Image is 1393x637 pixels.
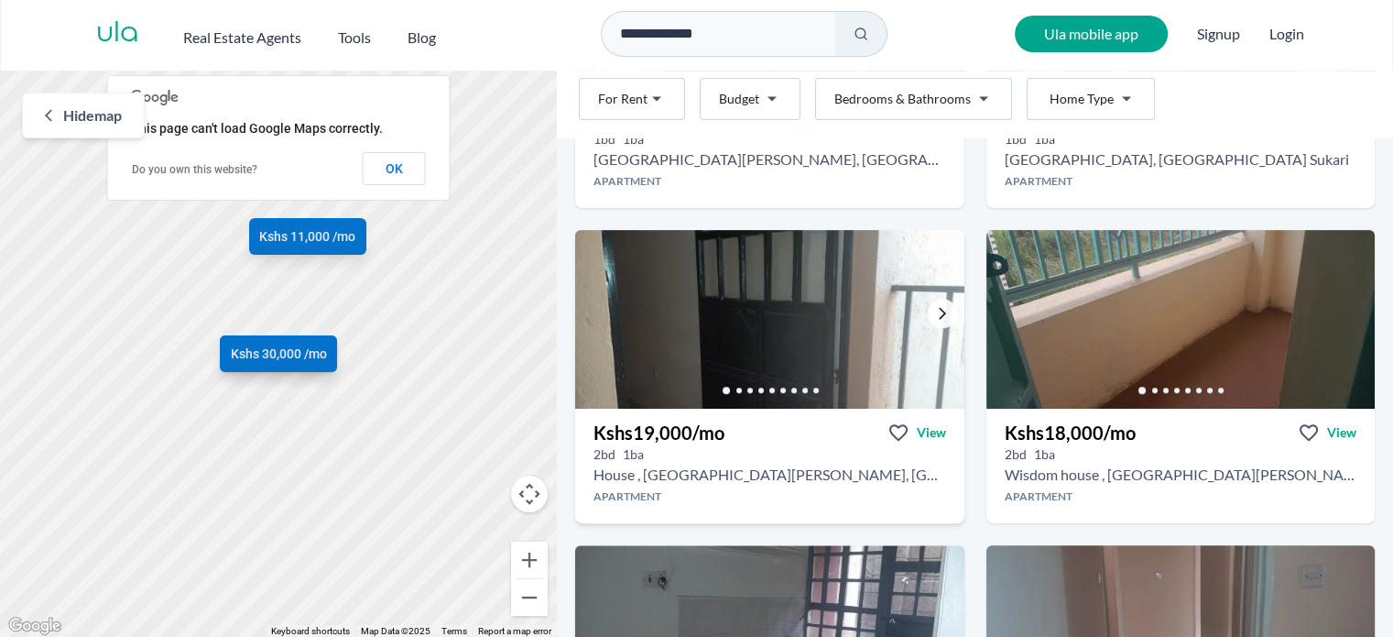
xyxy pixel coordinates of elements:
[815,78,1012,120] button: Bedrooms & Bathrooms
[700,78,800,120] button: Budget
[408,19,436,49] a: Blog
[1034,445,1055,464] h5: 1 bathrooms
[1034,130,1055,148] h5: 1 bathrooms
[834,90,971,108] span: Bedrooms & Bathrooms
[593,420,724,445] h3: Kshs 19,000 /mo
[593,148,945,170] h2: 1 bedroom Apartment for rent in Kahawa Sukari - Kshs 15,000/mo -St Francis Training Institute, Ka...
[259,227,355,246] span: Kshs 11,000 /mo
[1005,148,1349,170] h2: 1 bedroom Apartment for rent in Kahawa Sukari - Kshs 11,000/mo -Quick Mart Kahawa Sukari, Kahawa ...
[361,626,430,636] span: Map Data ©2025
[986,489,1375,504] h4: Apartment
[478,626,551,636] a: Report a map error
[719,90,759,108] span: Budget
[593,464,945,486] h2: 2 bedroom Apartment for rent in Kahawa Sukari - Kshs 19,000/mo -St Francis Training Institute, Ka...
[441,626,467,636] a: Terms (opens in new tab)
[363,152,426,185] button: OK
[986,230,1375,409] img: 2 bedroom Apartment for rent - Kshs 18,000/mo - in Kahawa Sukari around St Francis Training Insti...
[1050,90,1114,108] span: Home Type
[183,27,301,49] h2: Real Estate Agents
[511,542,548,578] button: Zoom in
[63,104,122,126] span: Hide map
[575,489,963,504] h4: Apartment
[1327,423,1356,442] span: View
[575,174,963,189] h4: Apartment
[598,90,648,108] span: For Rent
[575,230,963,409] img: 2 bedroom Apartment for rent - Kshs 19,000/mo - in Kahawa Sukari around St Francis Training Insti...
[917,423,946,442] span: View
[986,93,1375,208] a: Kshs11,000/moViewView property in detail1bd 1ba [GEOGRAPHIC_DATA], [GEOGRAPHIC_DATA] SukariApartment
[220,335,337,372] a: Kshs 30,000 /mo
[249,218,366,255] a: Kshs 11,000 /mo
[1197,16,1240,52] span: Signup
[1005,464,1356,486] h2: 2 bedroom Apartment for rent in Kahawa Sukari - Kshs 18,000/mo -St Francis Training Institute, Ka...
[1027,78,1155,120] button: Home Type
[986,409,1375,523] a: Kshs18,000/moViewView property in detail2bd 1ba Wisdom house , [GEOGRAPHIC_DATA][PERSON_NAME], [G...
[338,27,371,49] h2: Tools
[1005,445,1027,464] h5: 2 bedrooms
[511,579,548,616] button: Zoom out
[132,163,257,176] a: Do you own this website?
[96,17,139,50] a: ula
[623,445,644,464] h5: 1 bathrooms
[231,345,327,363] span: Kshs 30,000 /mo
[623,130,644,148] h5: 1 bathrooms
[593,130,615,148] h5: 1 bedrooms
[338,19,371,49] button: Tools
[1005,420,1136,445] h3: Kshs 18,000 /mo
[131,121,383,136] span: This page can't load Google Maps correctly.
[593,445,615,464] h5: 2 bedrooms
[1005,130,1027,148] h5: 1 bedrooms
[575,93,963,208] a: Kshs15,000/moViewView property in detail1bd 1ba [GEOGRAPHIC_DATA][PERSON_NAME], [GEOGRAPHIC_DATA]...
[183,19,473,49] nav: Main
[1269,23,1304,45] button: Login
[183,19,301,49] button: Real Estate Agents
[408,27,436,49] h2: Blog
[1015,16,1168,52] a: Ula mobile app
[928,299,957,328] a: Go to the next property image
[575,409,963,523] a: Kshs19,000/moViewView property in detail2bd 1ba House , [GEOGRAPHIC_DATA][PERSON_NAME], [GEOGRAPH...
[511,476,548,512] button: Map camera controls
[986,174,1375,189] h4: Apartment
[579,78,685,120] button: For Rent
